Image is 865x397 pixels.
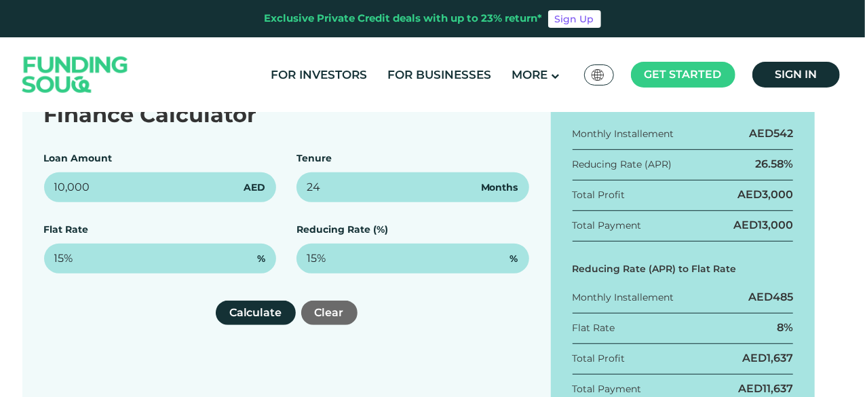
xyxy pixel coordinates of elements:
div: Reducing Rate (APR) [573,157,672,172]
div: 26.58% [755,157,793,172]
label: Reducing Rate (%) [296,223,388,235]
div: Total Profit [573,352,626,366]
button: Clear [301,301,358,325]
span: Months [481,181,518,195]
button: Calculate [216,301,296,325]
span: 3,000 [762,188,793,201]
span: AED [244,181,265,195]
span: % [510,252,518,266]
div: AED [733,218,793,233]
label: Flat Rate [44,223,89,235]
span: 11,637 [763,382,793,395]
div: Exclusive Private Credit deals with up to 23% return* [265,11,543,26]
div: 8% [777,320,793,335]
div: Total Payment [573,219,642,233]
div: Total Payment [573,382,642,396]
div: Flat Rate [573,321,615,335]
div: Monthly Installement [573,290,674,305]
div: Monthly Installement [573,127,674,141]
div: AED [749,126,793,141]
div: Reducing Rate (APR) to Flat Rate [573,262,794,276]
span: 485 [773,290,793,303]
span: 1,637 [767,352,793,364]
a: Sign in [752,62,840,88]
span: 542 [773,127,793,140]
a: Sign Up [548,10,601,28]
div: Finance Calculator [44,98,529,131]
img: Logo [9,41,142,109]
span: More [512,68,547,81]
a: For Investors [267,64,370,86]
a: For Businesses [384,64,495,86]
span: % [257,252,265,266]
div: AED [737,187,793,202]
div: AED [742,351,793,366]
span: Sign in [775,68,817,81]
span: Get started [645,68,722,81]
span: 13,000 [758,219,793,231]
label: Tenure [296,152,332,164]
div: AED [738,381,793,396]
div: Total Profit [573,188,626,202]
label: Loan Amount [44,152,113,164]
img: SA Flag [592,69,604,81]
div: AED [748,290,793,305]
